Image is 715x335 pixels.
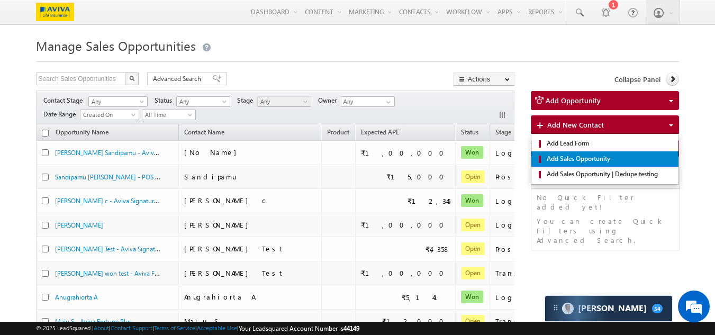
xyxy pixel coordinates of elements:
[461,242,485,255] span: Open
[14,98,193,251] textarea: Type your message and hit 'Enter'
[614,75,660,84] span: Collapse Panel
[142,110,196,120] a: All Time
[237,96,257,105] span: Stage
[36,323,359,333] span: © 2025 LeadSquared | | | | |
[461,291,483,303] span: Won
[179,126,230,140] span: Contact Name
[495,245,601,254] div: Prospecting
[361,148,450,158] div: ₹1,00,000
[184,244,284,253] span: [PERSON_NAME] Test
[129,76,134,81] img: Search
[544,154,674,164] span: Add Sales Opportunity
[18,56,44,69] img: d_60004797649_company_0_60004797649
[111,324,152,331] a: Contact Support
[55,196,223,205] a: [PERSON_NAME] c - Aviva Signature Increasing Income Plan
[402,293,450,302] div: ₹5,141
[537,216,675,245] p: You can create Quick Filters using Advanced Search.
[531,151,679,167] a: Add Sales Opportunity
[80,110,135,120] span: Created On
[544,169,674,179] span: Add Sales Opportunity | Dedupe testing
[495,293,601,302] div: Login Successful
[184,148,242,157] span: [No Name]
[184,220,254,229] span: [PERSON_NAME]
[239,324,359,332] span: Your Leadsquared Account Number is
[153,74,204,84] span: Advanced Search
[56,128,108,136] span: Opportunity Name
[461,315,485,328] span: Open
[547,120,604,129] span: Add New Contact
[144,260,192,274] em: Start Chat
[184,316,222,325] span: Maju S
[537,193,675,212] p: No Quick Filter added yet!
[55,318,132,325] a: Maju S - Aviva Fortune Plus
[55,221,103,229] a: [PERSON_NAME]
[318,96,341,105] span: Owner
[381,97,394,107] a: Show All Items
[356,126,404,140] a: Expected APE
[386,172,450,182] div: ₹15,000
[531,136,679,151] a: Add Lead Form
[55,244,228,253] a: [PERSON_NAME] Test - Aviva Signature 3D Term Platinum Plan
[36,37,196,54] span: Manage Sales Opportunities
[495,316,601,326] div: Transfer to Athena Failed
[495,148,601,158] div: Login Successful
[551,303,560,312] img: carter-drag
[461,219,485,231] span: Open
[184,268,284,277] span: [PERSON_NAME] Test
[545,295,673,322] div: carter-dragCarter[PERSON_NAME]54
[546,96,601,105] span: Add Opportunity
[174,5,199,31] div: Minimize live chat window
[42,130,49,137] input: Check all records
[55,172,207,181] a: Sandipamu [PERSON_NAME] - POS - [PERSON_NAME]
[361,268,450,278] div: ₹1,00,000
[184,292,254,301] span: Anugrahiorta A
[408,196,450,206] div: ₹12,345
[341,96,395,107] input: Type to Search
[36,3,74,21] img: Custom Logo
[43,96,87,105] span: Contact Stage
[454,73,514,86] button: Actions
[495,196,601,206] div: Login Successful
[327,128,349,136] span: Product
[184,172,236,181] span: Sandipamu
[495,220,601,230] div: Login WIP
[343,324,359,332] span: 44149
[257,96,311,107] a: Any
[80,110,139,120] a: Created On
[461,170,485,183] span: Open
[155,96,176,105] span: Status
[184,196,270,205] span: [PERSON_NAME] c
[544,139,674,148] span: Add Lead Form
[495,268,601,278] div: Transfer to Athena Failed
[55,56,178,69] div: Chat with us now
[461,146,483,159] span: Won
[495,172,601,182] div: Prospecting
[426,245,450,254] div: ₹4,358
[461,267,485,279] span: Open
[43,110,80,119] span: Date Range
[176,96,230,107] a: Any
[361,220,450,230] div: ₹1,00,000
[652,304,663,313] span: 54
[177,97,227,106] span: Any
[142,110,193,120] span: All Time
[258,97,308,106] span: Any
[361,128,399,136] span: Expected APE
[55,268,186,277] a: [PERSON_NAME] won test - Aviva Fortune Plus
[495,128,511,136] span: Stage
[55,293,98,301] a: Anugrahiorta A
[88,96,148,107] a: Any
[531,167,679,182] a: Add Sales Opportunity | Dedupe testing
[461,194,483,207] span: Won
[456,126,484,140] a: Status
[490,126,517,140] a: Stage
[50,126,114,140] a: Opportunity Name
[382,316,450,326] div: ₹12,000
[197,324,237,331] a: Acceptable Use
[55,148,194,157] a: [PERSON_NAME] Sandipamu - Aviva Fortune Plus
[89,97,144,106] span: Any
[94,324,109,331] a: About
[154,324,195,331] a: Terms of Service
